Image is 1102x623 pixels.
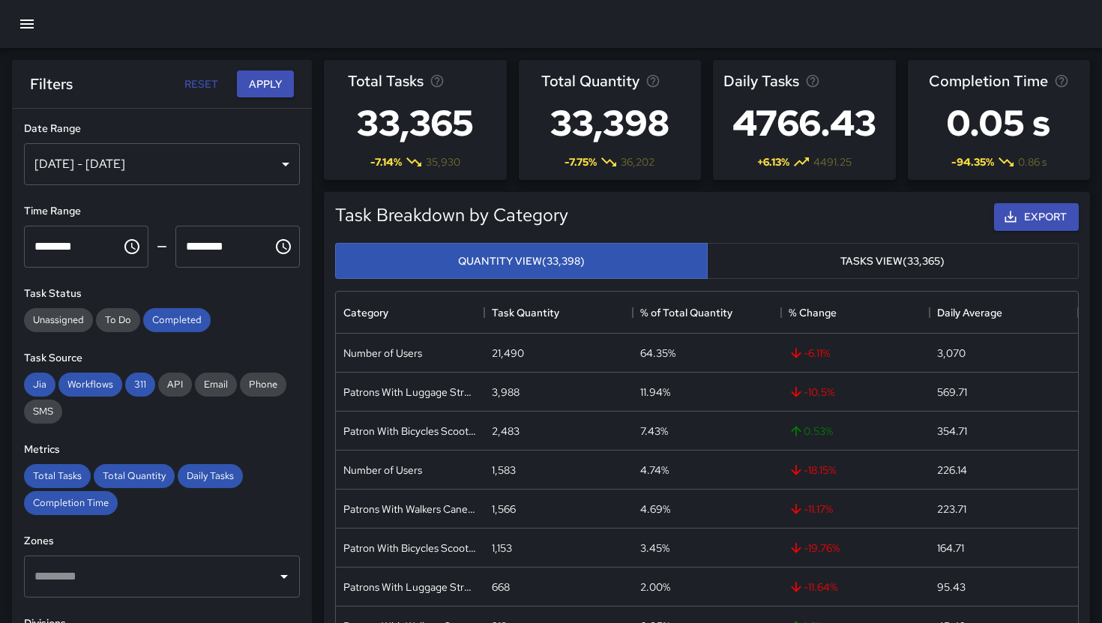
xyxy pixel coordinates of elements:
div: Completion Time [24,491,118,515]
button: Choose time, selected time is 12:00 AM [117,232,147,262]
button: Apply [237,70,294,98]
h3: 0.05 s [929,93,1069,153]
div: Jia [24,373,55,397]
h3: 4766.43 [723,93,885,153]
span: Daily Tasks [723,69,799,93]
div: % Change [781,292,930,334]
div: Patrons With Luggage Stroller Carts Wagons [343,580,477,595]
div: 3,070 [937,346,966,361]
h5: Task Breakdown by Category [335,203,568,227]
span: Completion Time [24,496,118,509]
button: Open [274,566,295,587]
svg: Total number of tasks in the selected period, compared to the previous period. [430,73,445,88]
div: % of Total Quantity [633,292,781,334]
div: 226.14 [937,463,967,478]
div: 95.43 [937,580,966,595]
h3: 33,365 [348,93,483,153]
div: Email [195,373,237,397]
span: SMS [24,405,62,418]
div: 4.74% [640,463,669,478]
div: Patron With Bicycles Scooters Electric Scooters [343,424,477,439]
h6: Time Range [24,203,300,220]
svg: Total task quantity in the selected period, compared to the previous period. [645,73,660,88]
div: Total Quantity [94,464,175,488]
div: 11.94% [640,385,670,400]
div: 64.35% [640,346,675,361]
svg: Average time taken to complete tasks in the selected period, compared to the previous period. [1054,73,1069,88]
div: Daily Average [930,292,1078,334]
span: 36,202 [621,154,654,169]
div: 21,490 [492,346,524,361]
span: -7.14 % [370,154,402,169]
div: 164.71 [937,541,964,556]
span: API [158,378,192,391]
span: -10.5 % [789,385,834,400]
div: 2.00% [640,580,670,595]
span: Total Tasks [24,469,91,482]
button: Tasks View(33,365) [707,243,1080,280]
div: 311 [125,373,155,397]
span: Completion Time [929,69,1048,93]
span: Phone [240,378,286,391]
span: + 6.13 % [757,154,789,169]
div: Patrons With Walkers Canes Wheelchair [343,502,477,517]
span: Daily Tasks [178,469,243,482]
div: Number of Users [343,463,422,478]
span: Total Tasks [348,69,424,93]
div: 569.71 [937,385,967,400]
button: Reset [177,70,225,98]
div: Phone [240,373,286,397]
span: -6.11 % [789,346,830,361]
div: Daily Average [937,292,1002,334]
div: 354.71 [937,424,967,439]
div: % of Total Quantity [640,292,732,334]
div: 1,583 [492,463,516,478]
span: Jia [24,378,55,391]
div: Total Tasks [24,464,91,488]
span: Completed [143,313,211,326]
div: Category [343,292,388,334]
span: 35,930 [426,154,460,169]
span: 0.53 % [789,424,833,439]
button: Quantity View(33,398) [335,243,708,280]
h6: Task Status [24,286,300,302]
span: -11.17 % [789,502,833,517]
div: 3,988 [492,385,520,400]
div: Patron With Bicycles Scooters Electric Scooters [343,541,477,556]
div: Number of Users [343,346,422,361]
div: Patrons With Luggage Stroller Carts Wagons [343,385,477,400]
div: % Change [789,292,837,334]
button: Choose time, selected time is 11:59 PM [268,232,298,262]
span: Total Quantity [94,469,175,482]
div: [DATE] - [DATE] [24,143,300,185]
button: Export [994,203,1079,231]
span: 311 [125,378,155,391]
svg: Average number of tasks per day in the selected period, compared to the previous period. [805,73,820,88]
div: Category [336,292,484,334]
h3: 33,398 [541,93,678,153]
div: 1,153 [492,541,512,556]
h6: Task Source [24,350,300,367]
span: -94.35 % [951,154,994,169]
span: Total Quantity [541,69,639,93]
div: Task Quantity [492,292,559,334]
div: 4.69% [640,502,670,517]
span: To Do [96,313,140,326]
div: 7.43% [640,424,668,439]
span: Unassigned [24,313,93,326]
div: Task Quantity [484,292,633,334]
h6: Metrics [24,442,300,458]
h6: Filters [30,72,73,96]
div: API [158,373,192,397]
span: -7.75 % [564,154,597,169]
div: 223.71 [937,502,966,517]
span: Email [195,378,237,391]
h6: Zones [24,533,300,550]
span: Workflows [58,378,122,391]
span: -11.64 % [789,580,837,595]
div: To Do [96,308,140,332]
h6: Date Range [24,121,300,137]
div: 3.45% [640,541,669,556]
div: Workflows [58,373,122,397]
div: Completed [143,308,211,332]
